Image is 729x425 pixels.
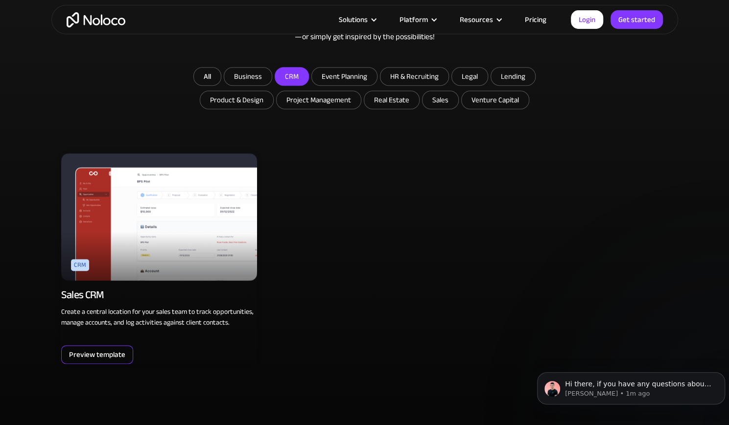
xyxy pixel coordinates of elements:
a: Login [571,10,603,29]
div: Sales CRM [61,288,104,302]
div: Solutions [327,13,387,26]
div: Platform [387,13,447,26]
div: Resources [447,13,513,26]
div: CRM [71,259,90,271]
p: Create a central location for your sales team to track opportunities, manage accounts, and log ac... [61,307,257,328]
a: CRMSales CRMCreate a central location for your sales team to track opportunities, manage accounts... [61,153,257,364]
div: Explore templates for a wide range of business types. Select a template and fully customize it to... [61,7,668,43]
iframe: Intercom notifications message [533,352,729,420]
div: Resources [460,13,493,26]
form: Email Form [169,67,561,112]
a: home [67,12,125,27]
div: Solutions [339,13,368,26]
a: All [193,67,221,86]
a: Pricing [513,13,559,26]
div: Preview template [69,348,125,361]
a: Get started [611,10,663,29]
div: Platform [400,13,428,26]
